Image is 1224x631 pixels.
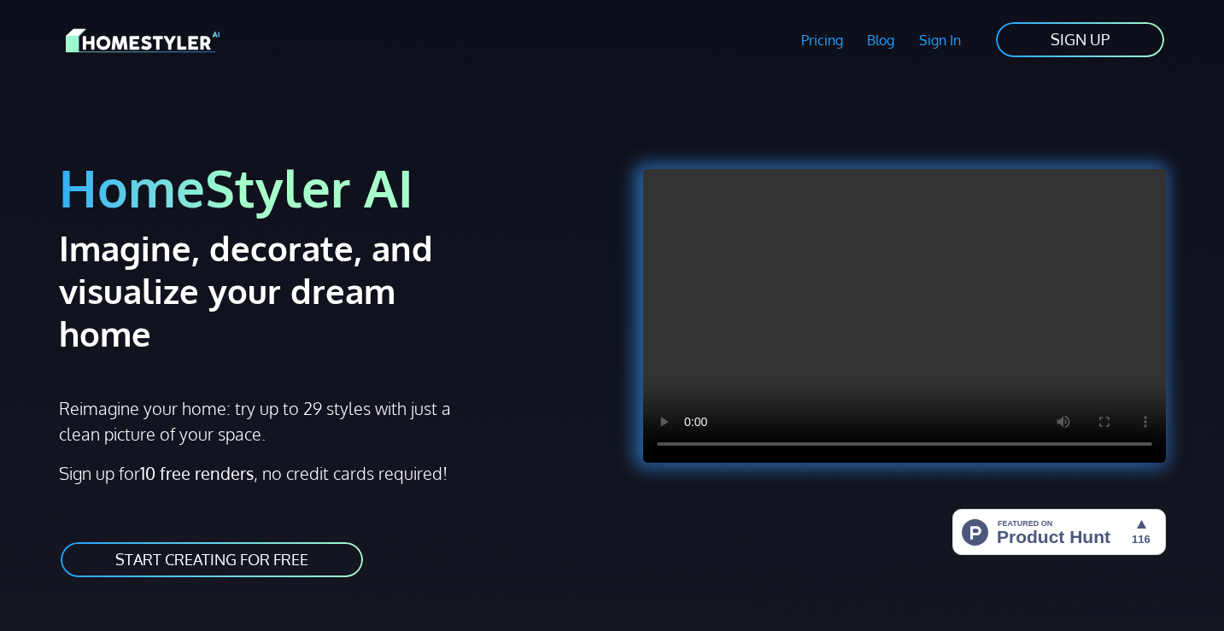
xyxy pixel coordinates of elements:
h1: HomeStyler AI [59,155,602,219]
img: HomeStyler AI - Interior Design Made Easy: One Click to Your Dream Home | Product Hunt [952,509,1166,555]
h2: Imagine, decorate, and visualize your dream home [59,226,494,354]
a: Blog [855,20,907,60]
img: HomeStyler AI logo [66,26,220,56]
p: Reimagine your home: try up to 29 styles with just a clean picture of your space. [59,395,466,447]
a: Sign In [907,20,974,60]
p: Sign up for , no credit cards required! [59,460,602,486]
a: SIGN UP [994,20,1166,59]
a: Pricing [788,20,855,60]
strong: 10 free renders [140,462,254,484]
a: START CREATING FOR FREE [59,540,365,579]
